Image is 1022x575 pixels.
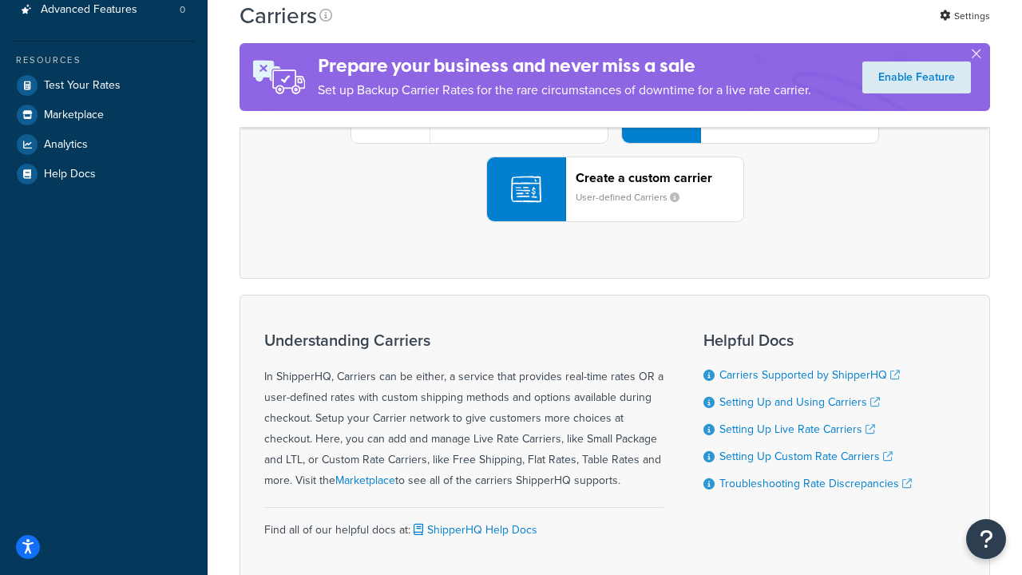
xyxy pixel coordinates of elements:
span: Test Your Rates [44,79,121,93]
h3: Understanding Carriers [264,331,664,349]
a: Setting Up Live Rate Carriers [719,421,875,438]
a: Analytics [12,130,196,159]
a: Settings [940,5,990,27]
a: Help Docs [12,160,196,188]
span: Help Docs [44,168,96,181]
span: 0 [180,3,185,17]
a: Test Your Rates [12,71,196,100]
header: Create a custom carrier [576,170,743,185]
a: Marketplace [335,472,395,489]
div: In ShipperHQ, Carriers can be either, a service that provides real-time rates OR a user-defined r... [264,331,664,491]
a: Setting Up Custom Rate Carriers [719,448,893,465]
span: Marketplace [44,109,104,122]
button: Create a custom carrierUser-defined Carriers [486,157,744,222]
img: icon-carrier-custom-c93b8a24.svg [511,174,541,204]
span: Analytics [44,138,88,152]
h4: Prepare your business and never miss a sale [318,53,811,79]
button: Open Resource Center [966,519,1006,559]
a: Carriers Supported by ShipperHQ [719,367,900,383]
a: Setting Up and Using Carriers [719,394,880,410]
div: Find all of our helpful docs at: [264,507,664,541]
h3: Helpful Docs [703,331,912,349]
a: Troubleshooting Rate Discrepancies [719,475,912,492]
img: ad-rules-rateshop-fe6ec290ccb7230408bd80ed9643f0289d75e0ffd9eb532fc0e269fcd187b520.png [240,43,318,111]
div: Resources [12,54,196,67]
p: Set up Backup Carrier Rates for the rare circumstances of downtime for a live rate carrier. [318,79,811,101]
a: ShipperHQ Help Docs [410,521,537,538]
a: Marketplace [12,101,196,129]
small: User-defined Carriers [576,190,692,204]
a: Enable Feature [862,61,971,93]
span: Advanced Features [41,3,137,17]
